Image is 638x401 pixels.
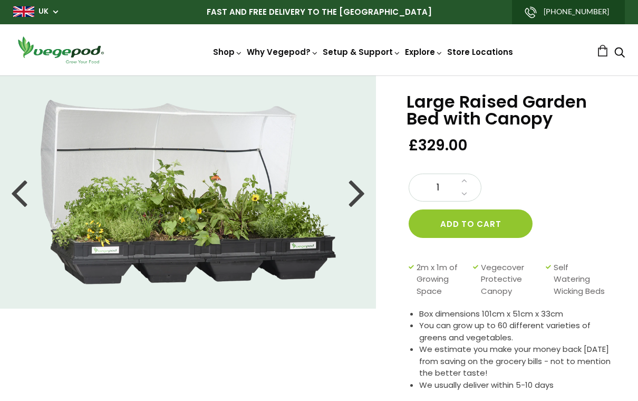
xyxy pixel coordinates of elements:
[13,6,34,17] img: gb_large.png
[247,46,318,58] a: Why Vegepod?
[458,174,470,188] a: Increase quantity by 1
[409,209,533,238] button: Add to cart
[481,262,540,298] span: Vegecover Protective Canopy
[41,100,336,284] img: Large Raised Garden Bed with Canopy
[419,308,612,320] li: Box dimensions 101cm x 51cm x 33cm
[420,181,456,195] span: 1
[323,46,401,58] a: Setup & Support
[419,379,612,392] li: We usually deliver within 5-10 days
[419,320,612,343] li: You can grow up to 60 different varieties of greens and vegetables.
[13,35,108,65] img: Vegepod
[417,262,468,298] span: 2m x 1m of Growing Space
[409,136,468,155] span: £329.00
[614,48,625,59] a: Search
[554,262,606,298] span: Self Watering Wicking Beds
[447,46,513,58] a: Store Locations
[213,46,243,58] a: Shop
[458,187,470,201] a: Decrease quantity by 1
[405,46,443,58] a: Explore
[407,93,612,127] h1: Large Raised Garden Bed with Canopy
[38,6,49,17] a: UK
[419,343,612,379] li: We estimate you make your money back [DATE] from saving on the grocery bills - not to mention the...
